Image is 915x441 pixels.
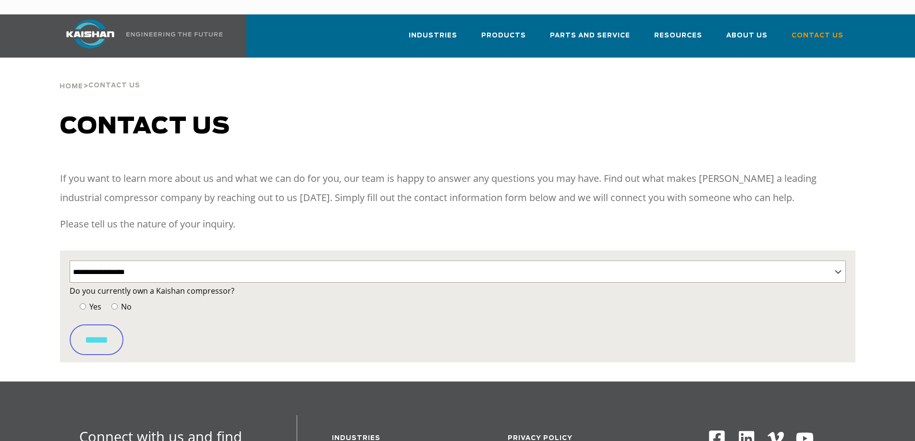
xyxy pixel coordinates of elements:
a: Products [481,23,526,56]
span: Yes [87,301,101,312]
span: Products [481,30,526,41]
a: Contact Us [792,23,843,56]
a: Parts and Service [550,23,630,56]
span: Industries [409,30,457,41]
span: Contact us [60,115,230,138]
a: Industries [409,23,457,56]
span: Contact Us [792,30,843,41]
span: Home [60,83,83,90]
span: Resources [654,30,702,41]
span: Contact Us [88,83,140,89]
form: Contact form [70,284,846,355]
a: About Us [726,23,768,56]
p: If you want to learn more about us and what we can do for you, our team is happy to answer any qu... [60,169,855,207]
a: Home [60,82,83,90]
label: Do you currently own a Kaishan compressor? [70,284,846,298]
img: kaishan logo [54,20,126,48]
input: No [111,303,118,310]
a: Kaishan USA [54,14,224,58]
input: Yes [80,303,86,310]
span: Parts and Service [550,30,630,41]
p: Please tell us the nature of your inquiry. [60,215,855,234]
img: Engineering the future [126,32,222,36]
span: No [119,301,132,312]
span: About Us [726,30,768,41]
a: Resources [654,23,702,56]
div: > [60,58,140,94]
